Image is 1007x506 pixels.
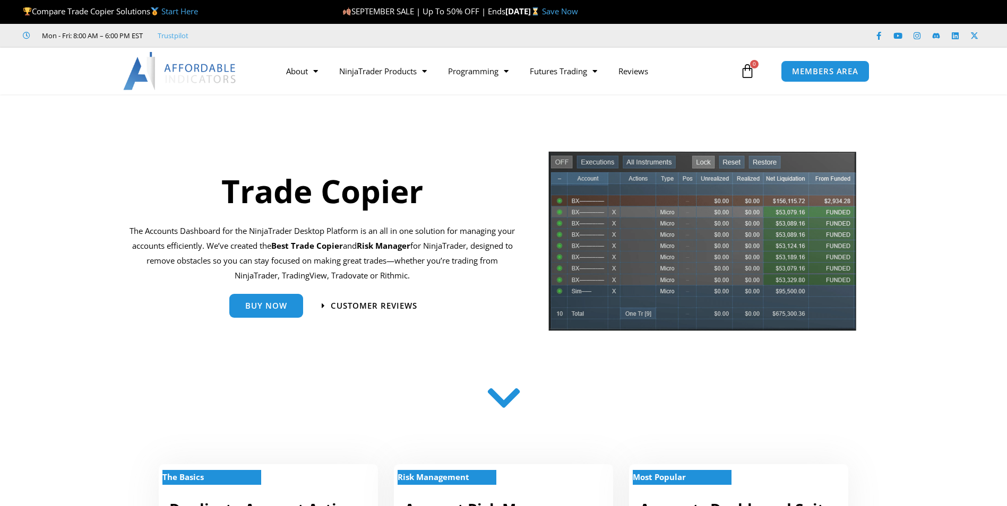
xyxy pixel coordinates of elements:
[342,6,505,16] span: SEPTEMBER SALE | Up To 50% OFF | Ends
[781,60,870,82] a: MEMBERS AREA
[792,67,858,75] span: MEMBERS AREA
[724,56,771,86] a: 0
[437,59,519,83] a: Programming
[151,7,159,15] img: 🥇
[245,302,287,310] span: Buy Now
[23,7,31,15] img: 🏆
[130,169,515,213] h1: Trade Copier
[123,52,237,90] img: LogoAI | Affordable Indicators – NinjaTrader
[331,302,417,310] span: Customer Reviews
[398,472,469,482] strong: Risk Management
[161,6,198,16] a: Start Here
[750,60,759,68] span: 0
[608,59,659,83] a: Reviews
[547,150,857,339] img: tradecopier | Affordable Indicators – NinjaTrader
[505,6,542,16] strong: [DATE]
[633,472,686,482] strong: Most Popular
[329,59,437,83] a: NinjaTrader Products
[130,224,515,283] p: The Accounts Dashboard for the NinjaTrader Desktop Platform is an all in one solution for managin...
[343,7,351,15] img: 🍂
[271,240,343,251] b: Best Trade Copier
[357,240,410,251] strong: Risk Manager
[23,6,198,16] span: Compare Trade Copier Solutions
[276,59,329,83] a: About
[531,7,539,15] img: ⌛
[162,472,204,482] strong: The Basics
[39,29,143,42] span: Mon - Fri: 8:00 AM – 6:00 PM EST
[542,6,578,16] a: Save Now
[229,294,303,318] a: Buy Now
[322,302,417,310] a: Customer Reviews
[276,59,737,83] nav: Menu
[158,29,188,42] a: Trustpilot
[519,59,608,83] a: Futures Trading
